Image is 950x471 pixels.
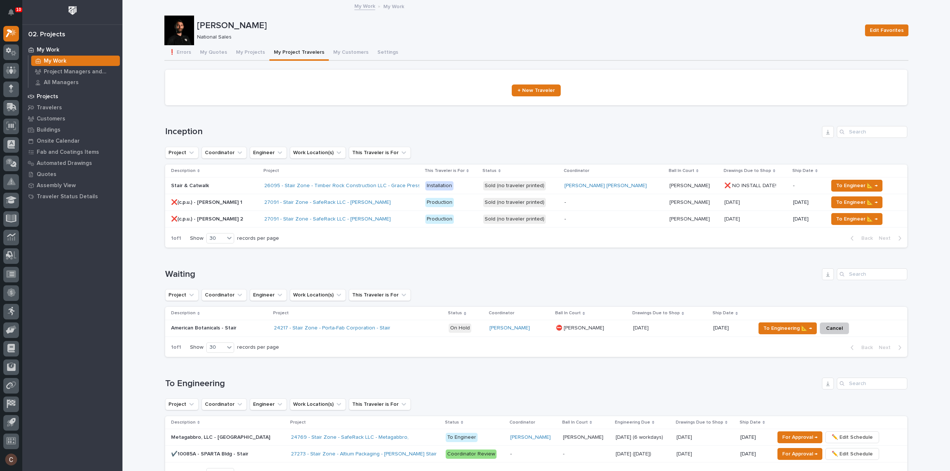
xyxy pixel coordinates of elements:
[28,31,65,39] div: 02. Projects
[831,213,882,225] button: To Engineer 📐 →
[291,434,409,441] a: 24769 - Stair Zone - SafeRack LLC - Metagabbro,
[37,47,59,53] p: My Work
[3,452,19,467] button: users-avatar
[16,7,21,12] p: 10
[782,450,818,458] span: For Approval →
[724,181,778,189] p: ❌ NO INSTALL DATE!
[171,215,245,222] p: ❌(c.p.u.) - [PERSON_NAME] 2
[676,418,723,427] p: Drawings Due to Shop
[677,450,694,457] p: [DATE]
[556,324,606,331] p: ⛔ [PERSON_NAME]
[820,322,849,334] button: Cancel
[826,324,843,333] span: Cancel
[290,418,306,427] p: Project
[274,325,390,331] a: 24217 - Stair Zone - Porta-Fab Corporation - Stair
[793,216,822,222] p: [DATE]
[448,309,462,317] p: Status
[29,77,122,87] a: All Managers
[190,235,203,242] p: Show
[836,181,878,190] span: To Engineer 📐 →
[724,198,741,206] p: [DATE]
[482,167,497,175] p: Status
[171,433,272,441] p: Metagabbro, LLC - [GEOGRAPHIC_DATA]
[669,167,694,175] p: Ball In Court
[165,178,907,194] tr: Stair & CatwalkStair & Catwalk 26095 - Stair Zone - Timber Rock Construction LLC - Grace Pressbox...
[632,309,680,317] p: Drawings Due to Shop
[22,124,122,135] a: Buildings
[37,93,58,100] p: Projects
[171,309,196,317] p: Description
[237,344,279,351] p: records per page
[563,433,605,441] p: [PERSON_NAME]
[669,215,711,222] p: [PERSON_NAME]
[845,344,876,351] button: Back
[669,181,711,189] p: [PERSON_NAME]
[22,146,122,157] a: Fab and Coatings Items
[44,58,66,64] p: My Work
[171,167,196,175] p: Description
[190,344,203,351] p: Show
[489,325,530,331] a: [PERSON_NAME]
[879,344,895,351] span: Next
[22,135,122,146] a: Onsite Calendar
[489,309,514,317] p: Coordinator
[165,320,907,336] tr: American Botanicals - StairAmerican Botanicals - Stair 24217 - Stair Zone - Porta-Fab Corporation...
[512,84,561,96] a: + New Traveler
[616,451,671,457] p: [DATE] ([DATE])
[837,378,907,389] input: Search
[724,215,741,222] p: [DATE]
[291,451,437,457] a: 27273 - Stair Zone - Altium Packaging - [PERSON_NAME] Stair
[196,45,232,61] button: My Quotes
[831,180,882,192] button: To Engineer 📐 →
[836,215,878,223] span: To Engineer 📐 →
[876,235,907,242] button: Next
[510,451,557,457] p: -
[564,167,589,175] p: Coordinator
[37,105,62,111] p: Travelers
[250,289,287,301] button: Engineer
[832,433,873,442] span: ✏️ Edit Schedule
[165,338,187,356] p: 1 of 1
[879,235,895,242] span: Next
[616,434,671,441] p: [DATE] (6 workdays)
[793,199,822,206] p: [DATE]
[483,181,546,190] div: Sold (no traveler printed)
[740,434,768,441] p: [DATE]
[740,451,768,457] p: [DATE]
[615,418,650,427] p: Engineering Due
[290,147,346,159] button: Work Location(s)
[329,45,373,61] button: My Customers
[712,309,734,317] p: Ship Date
[22,102,122,113] a: Travelers
[740,418,761,427] p: Ship Date
[66,4,79,17] img: Workspace Logo
[777,448,822,460] button: For Approval →
[836,198,878,207] span: To Engineer 📐 →
[518,88,555,93] span: + New Traveler
[564,199,663,206] p: -
[837,268,907,280] div: Search
[3,4,19,20] button: Notifications
[777,431,822,443] button: For Approval →
[22,44,122,55] a: My Work
[232,45,269,61] button: My Projects
[37,116,65,122] p: Customers
[669,198,711,206] p: [PERSON_NAME]
[165,289,199,301] button: Project
[165,194,907,211] tr: ❌(c.p.u.) - [PERSON_NAME] 1❌(c.p.u.) - [PERSON_NAME] 1 27091 - Stair Zone - SafeRack LLC - [PERSO...
[250,398,287,410] button: Engineer
[857,344,873,351] span: Back
[633,324,650,331] p: [DATE]
[37,149,99,156] p: Fab and Coatings Items
[44,79,79,86] p: All Managers
[865,24,908,36] button: Edit Favorites
[165,398,199,410] button: Project
[837,126,907,138] div: Search
[446,433,478,442] div: To Engineer
[383,2,404,10] p: My Work
[273,309,289,317] p: Project
[483,215,546,224] div: Sold (no traveler printed)
[832,450,873,458] span: ✏️ Edit Schedule
[171,198,244,206] p: ❌(c.p.u.) - [PERSON_NAME] 1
